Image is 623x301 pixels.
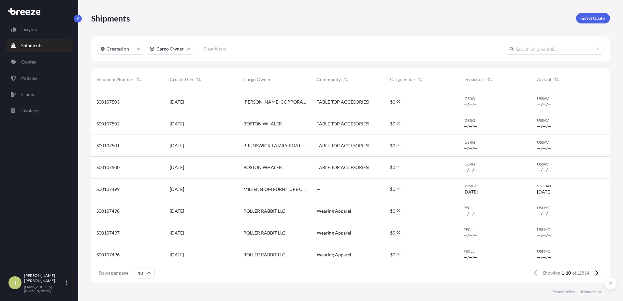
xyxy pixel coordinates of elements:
span: Cargo Owner [243,76,271,83]
span: . [396,122,396,124]
button: Sort [553,76,560,83]
a: Shipments [6,39,73,52]
span: PECLL [463,227,526,232]
span: 00 [397,231,400,234]
span: —/—/— [463,210,478,217]
span: —/—/— [537,210,551,217]
span: IDSRG [463,140,526,145]
span: 0 [393,143,395,148]
span: [DATE] [170,251,184,258]
span: TABLE TOP ACCESORIESl [317,121,369,127]
p: Created on [107,46,129,52]
p: Cargo Owner [156,46,184,52]
span: . [396,231,396,234]
p: Insights [21,26,37,33]
a: Terms of Use [580,289,602,294]
button: Clear filters [196,44,233,54]
span: Wearing Apparel [317,251,351,258]
span: BRUNSWICK FAMILY BOAT CO [243,142,306,149]
a: Quotes [6,55,73,68]
span: USSAV [537,140,600,145]
button: Sort [135,76,143,83]
span: $ [390,143,393,148]
p: Shipments [21,42,42,49]
span: S00107502 [96,121,120,127]
input: Search Shipment ID... [506,43,603,55]
span: S00107500 [96,164,120,171]
span: $ [390,165,393,170]
span: TABLE TOP ACCESORIESl [317,99,369,105]
span: PECLL [463,249,526,254]
span: 00 [397,166,400,168]
span: $ [390,100,393,104]
button: Sort [486,76,494,83]
span: —/—/— [537,145,551,151]
span: 0 [393,100,395,104]
span: $ [390,187,393,192]
p: Privacy Policy [551,289,575,294]
span: ROLLER RABBIT LLC [243,251,285,258]
span: of 12814 [572,270,589,276]
span: . [396,166,396,168]
span: Wearing Apparel [317,208,351,214]
span: ROLLER RABBIT LLC [243,208,285,214]
span: $ [390,252,393,257]
span: 0 [393,122,395,126]
span: PECLL [463,205,526,210]
span: —/—/— [463,145,478,151]
span: Commodity [317,76,341,83]
span: USSAV [537,118,600,123]
span: —/—/— [463,232,478,239]
span: $ [390,231,393,235]
span: 0 [393,165,395,170]
span: . [396,188,396,190]
span: 00 [397,209,400,212]
p: Invoices [21,107,38,114]
span: 00 [397,100,400,103]
span: Showing [543,270,560,276]
span: S00107497 [96,230,120,236]
span: IDSRG [463,118,526,123]
a: Claims [6,88,73,101]
span: S00107499 [96,186,120,193]
span: IDSRG [463,96,526,101]
span: S00107498 [96,208,120,214]
button: cargoOwner Filter options [147,43,193,55]
span: . [396,253,396,255]
span: USSAV [537,162,600,167]
button: createdOn Filter options [98,43,143,55]
span: BOSTON WHALER [243,164,282,171]
span: — [317,186,321,193]
span: [PERSON_NAME] CORPORATION [243,99,306,105]
span: VNDAD [537,183,600,189]
span: IDSRG [463,162,526,167]
span: 1-10 [561,270,571,276]
p: [EMAIL_ADDRESS][DOMAIN_NAME] [24,285,65,293]
span: [DATE] [170,99,184,105]
span: —/—/— [537,232,551,239]
span: —/—/— [537,101,551,108]
span: Arrival [537,76,551,83]
span: Cargo Value [390,76,415,83]
span: —/—/— [537,167,551,173]
span: [DATE] [537,189,551,195]
span: —/—/— [537,123,551,130]
span: Rows per page [99,270,128,276]
p: Quotes [21,59,36,65]
span: USNYC [537,227,600,232]
span: 0 [393,231,395,235]
span: . [396,209,396,212]
button: Sort [416,76,424,83]
p: [PERSON_NAME] [PERSON_NAME] [24,273,65,283]
p: Clear filters [203,46,226,52]
span: USMGP [463,183,526,189]
span: S00107503 [96,99,120,105]
span: USNYC [537,249,600,254]
span: —/—/— [463,123,478,130]
span: 0 [393,209,395,213]
span: USNYC [537,205,600,210]
span: S00107496 [96,251,120,258]
span: $ [390,122,393,126]
span: J [14,279,16,286]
